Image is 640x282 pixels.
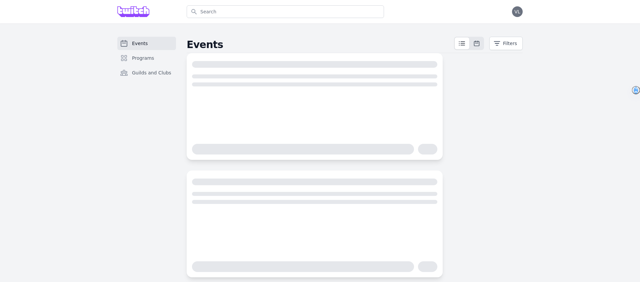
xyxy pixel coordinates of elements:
[117,37,176,50] a: Events
[117,6,149,17] img: Grove
[117,66,176,79] a: Guilds and Clubs
[117,37,176,90] nav: Sidebar
[117,51,176,65] a: Programs
[514,9,520,14] span: VL
[187,39,454,51] h2: Events
[187,5,384,18] input: Search
[512,6,523,17] button: VL
[489,37,523,50] button: Filters
[132,55,154,61] span: Programs
[132,40,148,47] span: Events
[132,69,171,76] span: Guilds and Clubs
